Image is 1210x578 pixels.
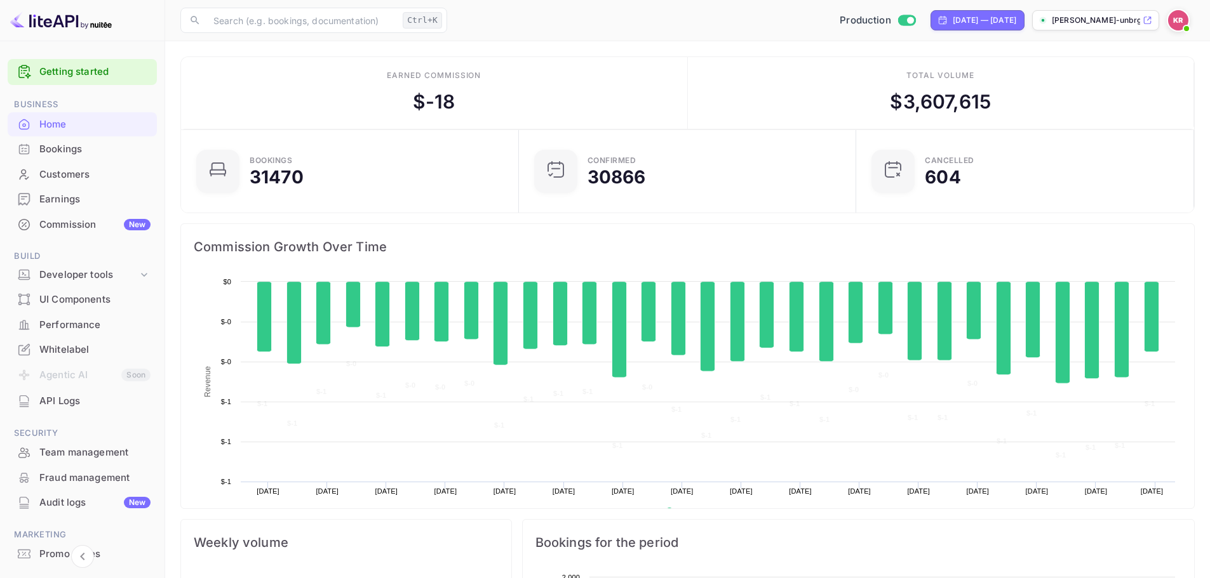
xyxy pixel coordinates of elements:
[8,528,157,542] span: Marketing
[523,395,534,403] text: $-1
[39,117,151,132] div: Home
[39,218,151,232] div: Commission
[8,287,157,311] a: UI Components
[8,389,157,414] div: API Logs
[316,487,339,495] text: [DATE]
[8,213,157,236] a: CommissionNew
[789,487,812,495] text: [DATE]
[435,383,445,391] text: $-0
[8,426,157,440] span: Security
[8,313,157,336] a: Performance
[1115,442,1125,449] text: $-1
[8,187,157,212] div: Earnings
[1145,400,1155,407] text: $-1
[194,237,1181,257] span: Commission Growth Over Time
[967,487,990,495] text: [DATE]
[8,98,157,112] span: Business
[39,192,151,207] div: Earnings
[8,542,157,567] div: Promo codes
[8,264,157,286] div: Developer tools
[848,487,871,495] text: [DATE]
[588,168,646,186] div: 30866
[840,13,891,28] span: Production
[878,371,889,379] text: $-0
[642,383,652,391] text: $-0
[221,398,231,405] text: $-1
[612,442,622,449] text: $-1
[1026,487,1049,495] text: [DATE]
[39,343,151,357] div: Whitelabel
[405,381,415,389] text: $-0
[316,388,326,395] text: $-1
[8,59,157,85] div: Getting started
[8,162,157,187] div: Customers
[464,379,474,387] text: $-0
[8,187,157,211] a: Earnings
[1085,487,1108,495] text: [DATE]
[8,287,157,312] div: UI Components
[819,416,830,423] text: $-1
[250,168,304,186] div: 31470
[8,137,157,162] div: Bookings
[908,414,918,421] text: $-1
[8,313,157,338] div: Performance
[701,431,711,439] text: $-1
[375,487,398,495] text: [DATE]
[346,360,356,367] text: $-0
[1056,451,1066,459] text: $-1
[206,8,398,33] input: Search (e.g. bookings, documentation)
[730,416,741,423] text: $-1
[906,70,974,81] div: Total volume
[221,358,231,365] text: $-0
[8,162,157,186] a: Customers
[8,542,157,565] a: Promo codes
[907,487,930,495] text: [DATE]
[967,379,978,387] text: $-0
[8,338,157,362] div: Whitelabel
[925,168,960,186] div: 604
[257,487,279,495] text: [DATE]
[997,437,1007,445] text: $-1
[221,478,231,485] text: $-1
[849,386,859,393] text: $-0
[8,440,157,465] div: Team management
[678,508,710,516] text: Revenue
[494,487,516,495] text: [DATE]
[39,167,151,182] div: Customers
[434,487,457,495] text: [DATE]
[1141,487,1164,495] text: [DATE]
[8,466,157,489] a: Fraud management
[1168,10,1188,30] img: Kobus Roux
[8,440,157,464] a: Team management
[760,393,770,401] text: $-1
[124,497,151,508] div: New
[387,70,481,81] div: Earned commission
[71,545,94,568] button: Collapse navigation
[221,318,231,325] text: $-0
[671,487,694,495] text: [DATE]
[250,157,292,164] div: Bookings
[257,400,267,407] text: $-1
[39,547,151,562] div: Promo codes
[8,389,157,412] a: API Logs
[553,390,563,397] text: $-1
[890,88,991,116] div: $ 3,607,615
[612,487,635,495] text: [DATE]
[124,219,151,230] div: New
[1052,15,1140,26] p: [PERSON_NAME]-unbrg.[PERSON_NAME]...
[1026,409,1037,417] text: $-1
[8,490,157,515] div: Audit logsNew
[8,338,157,361] a: Whitelabel
[39,292,151,307] div: UI Components
[8,466,157,490] div: Fraud management
[39,318,151,332] div: Performance
[376,391,386,399] text: $-1
[39,268,138,282] div: Developer tools
[925,157,974,164] div: CANCELLED
[1086,443,1096,451] text: $-1
[403,12,442,29] div: Ctrl+K
[8,112,157,136] a: Home
[953,15,1016,26] div: [DATE] — [DATE]
[39,471,151,485] div: Fraud management
[39,142,151,157] div: Bookings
